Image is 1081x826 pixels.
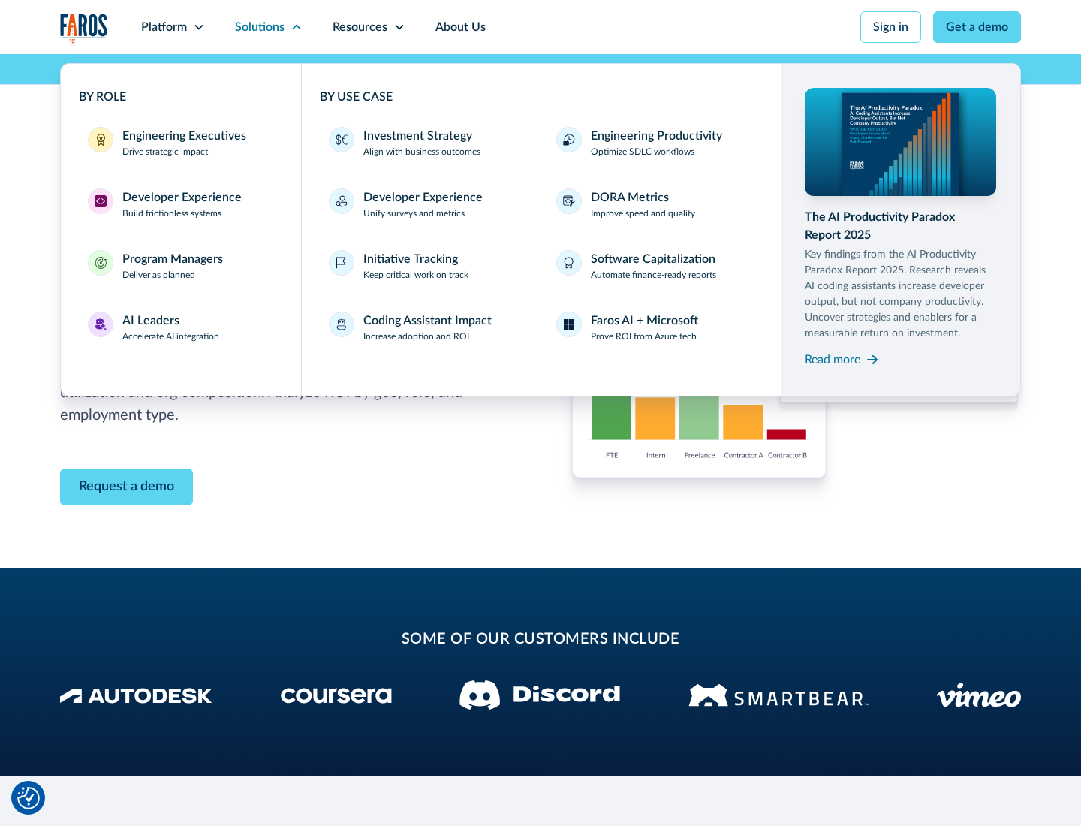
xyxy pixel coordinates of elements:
[122,268,195,282] p: Deliver as planned
[79,179,283,229] a: Developer ExperienceDeveloper ExperienceBuild frictionless systems
[363,206,465,220] p: Unify surveys and metrics
[933,11,1021,43] a: Get a demo
[591,330,697,343] p: Prove ROI from Azure tech
[79,241,283,291] a: Program ManagersProgram ManagersDeliver as planned
[591,188,669,206] div: DORA Metrics
[79,118,283,167] a: Engineering ExecutivesEngineering ExecutivesDrive strategic impact
[547,241,763,291] a: Software CapitalizationAutomate finance-ready reports
[122,188,242,206] div: Developer Experience
[805,208,997,244] div: The AI Productivity Paradox Report 2025
[591,250,715,268] div: Software Capitalization
[60,469,193,505] a: Contact Modal
[60,54,1021,396] nav: Solutions
[363,330,469,343] p: Increase adoption and ROI
[122,206,221,220] p: Build frictionless systems
[363,127,472,145] div: Investment Strategy
[363,250,458,268] div: Initiative Tracking
[591,206,695,220] p: Improve speed and quality
[591,145,694,158] p: Optimize SDLC workflows
[60,14,108,44] a: home
[141,18,187,36] div: Platform
[591,268,716,282] p: Automate finance-ready reports
[320,118,535,167] a: Investment StrategyAlign with business outcomes
[320,241,535,291] a: Initiative TrackingKeep critical work on track
[591,127,722,145] div: Engineering Productivity
[805,351,860,369] div: Read more
[547,118,763,167] a: Engineering ProductivityOptimize SDLC workflows
[95,257,107,269] img: Program Managers
[936,683,1021,707] img: Vimeo logo
[547,303,763,352] a: Faros AI + MicrosoftProve ROI from Azure tech
[122,250,223,268] div: Program Managers
[122,145,208,158] p: Drive strategic impact
[95,134,107,146] img: Engineering Executives
[95,195,107,207] img: Developer Experience
[281,688,392,704] img: Coursera Logo
[180,628,901,650] h2: some of our customers include
[688,681,869,709] img: Smartbear Logo
[95,318,107,330] img: AI Leaders
[79,303,283,352] a: AI LeadersAI LeadersAccelerate AI integration
[805,88,997,372] a: The AI Productivity Paradox Report 2025Key findings from the AI Productivity Paradox Report 2025....
[363,312,492,330] div: Coding Assistant Impact
[459,680,620,710] img: Discord logo
[235,18,285,36] div: Solutions
[60,688,212,704] img: Autodesk Logo
[17,787,40,809] img: Revisit consent button
[860,11,921,43] a: Sign in
[122,330,219,343] p: Accelerate AI integration
[79,88,283,106] div: BY ROLE
[320,179,535,229] a: Developer ExperienceUnify surveys and metrics
[122,127,246,145] div: Engineering Executives
[591,312,698,330] div: Faros AI + Microsoft
[320,88,763,106] div: BY USE CASE
[805,247,997,342] p: Key findings from the AI Productivity Paradox Report 2025. Research reveals AI coding assistants ...
[363,268,468,282] p: Keep critical work on track
[122,312,179,330] div: AI Leaders
[60,14,108,44] img: Logo of the analytics and reporting company Faros.
[17,787,40,809] button: Cookie Settings
[333,18,387,36] div: Resources
[363,145,480,158] p: Align with business outcomes
[363,188,483,206] div: Developer Experience
[547,179,763,229] a: DORA MetricsImprove speed and quality
[320,303,535,352] a: Coding Assistant ImpactIncrease adoption and ROI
